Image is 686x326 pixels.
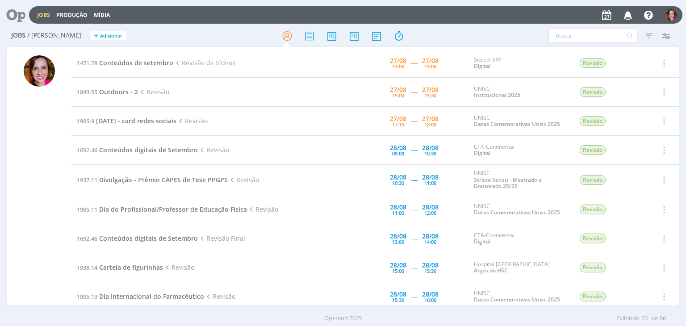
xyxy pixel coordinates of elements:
a: Datas Comemorativas Unisc 2025 [474,209,560,216]
span: Revisão [198,146,229,154]
span: Revisão [580,116,606,126]
a: Produção [56,11,88,19]
span: Revisão [204,292,235,301]
span: Conteúdos de setembro [99,59,173,67]
div: 27/08 [422,87,439,93]
div: 10:30 [424,151,436,156]
span: Revisão [580,234,606,243]
div: CTA-Continental [474,232,566,245]
a: 1843.55Outdoors - 2 [77,88,138,96]
div: 12:00 [424,210,436,215]
div: 09:00 [392,151,404,156]
span: Revisão [580,292,606,301]
div: 15:30 [392,297,404,302]
span: 20 [641,314,648,323]
div: UNISC [474,86,566,99]
div: 27/08 [390,87,406,93]
span: 66 [660,314,666,323]
div: 28/08 [390,145,406,151]
a: 1937.11Divulgação - Prêmio CAPES de Tese PPGPS [77,176,228,184]
a: Datas Comemorativas Unisc 2025 [474,296,560,303]
div: 28/08 [390,291,406,297]
a: Institucional 2025 [474,91,520,99]
a: Digital [474,149,490,157]
div: 28/08 [390,233,406,239]
div: 10:30 [392,180,404,185]
img: B [665,9,677,21]
div: 16:00 [424,297,436,302]
span: 1905.13 [77,293,97,301]
a: Digital [474,238,490,245]
img: B [24,55,55,87]
span: ----- [411,234,418,242]
span: ----- [411,263,418,272]
span: Revisão [138,88,169,96]
span: Revisão [580,58,606,68]
div: 11:00 [392,210,404,215]
div: 18:00 [424,122,436,127]
div: 28/08 [422,262,439,268]
input: Busca [548,29,637,43]
span: Exibindo [616,314,640,323]
div: 28/08 [422,174,439,180]
div: UNISC [474,290,566,303]
div: UNISC [474,170,566,189]
div: 15:30 [424,93,436,98]
span: Jobs [11,32,25,39]
span: Revisão de Vídeos [173,59,235,67]
button: Jobs [34,12,53,19]
span: Outdoors - 2 [99,88,138,96]
div: 13:00 [392,64,404,69]
a: 1692.46Conteúdos digitais de Setembro [77,234,198,242]
a: Anjos do HSC [474,267,508,274]
a: 1938.14Cartela de figurinhas [77,263,163,272]
span: Revisão Final [198,234,245,242]
a: 1471.78Conteúdos de setembro [77,59,173,67]
a: Jobs [37,11,50,19]
span: Revisão [580,145,606,155]
span: ----- [411,292,418,301]
a: 1905.13Dia Internacional do Farmacêutico [77,292,204,301]
div: UNISC [474,203,566,216]
span: ----- [411,176,418,184]
span: Revisão [176,117,207,125]
span: Revisão [247,205,278,213]
div: 11:00 [424,180,436,185]
span: 1843.55 [77,88,97,96]
span: ----- [411,88,418,96]
button: Produção [54,12,90,19]
div: UNISC [474,115,566,128]
div: 14:00 [424,239,436,244]
div: 17:15 [392,122,404,127]
div: 28/08 [422,233,439,239]
span: Divulgação - Prêmio CAPES de Tese PPGPS [99,176,228,184]
span: Revisão [580,205,606,214]
div: 28/08 [422,145,439,151]
a: 1905.9[DATE] - card redes sociais [77,117,176,125]
a: Stricto Sensu - Mestrado e Doutorado 25/26 [474,176,542,190]
span: 1905.9 [77,117,94,125]
span: 1692.46 [77,234,97,242]
span: / [PERSON_NAME] [27,32,81,39]
span: Dia Internacional do Farmacêutico [99,292,204,301]
span: Conteúdos digitais de Setembro [99,146,198,154]
span: Revisão [580,263,606,272]
span: + [94,31,98,41]
a: 1692.46Conteúdos digitais de Setembro [77,146,198,154]
a: 1905.11Dia do Profissional/Professor de Educação Física [77,205,247,213]
span: Conteúdos digitais de Setembro [99,234,198,242]
div: 28/08 [390,204,406,210]
div: 28/08 [422,204,439,210]
div: 27/08 [422,116,439,122]
div: 15:30 [424,268,436,273]
span: ----- [411,146,418,154]
span: Adicionar [100,33,122,39]
div: 27/08 [390,116,406,122]
div: Hospital [GEOGRAPHIC_DATA] [474,261,566,274]
span: 1692.46 [77,146,97,154]
button: Mídia [91,12,113,19]
span: 1937.11 [77,176,97,184]
div: 28/08 [390,262,406,268]
div: 28/08 [390,174,406,180]
span: 1471.78 [77,59,97,67]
